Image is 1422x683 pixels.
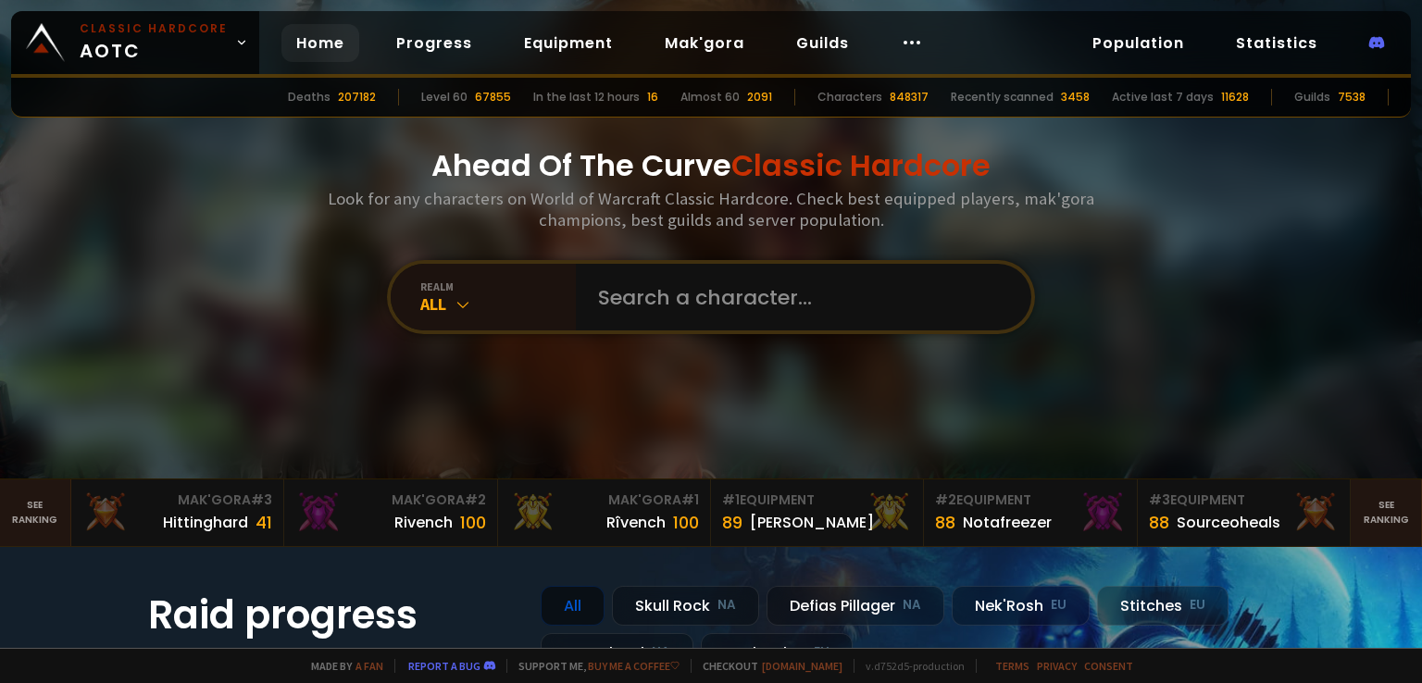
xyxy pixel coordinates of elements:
div: Rivench [394,511,453,534]
div: 3458 [1061,89,1090,106]
input: Search a character... [587,264,1009,330]
a: Consent [1084,659,1133,673]
div: Notafreezer [963,511,1052,534]
small: EU [1190,596,1205,615]
div: Mak'Gora [509,491,699,510]
div: 88 [1149,510,1169,535]
div: Mak'Gora [295,491,485,510]
div: 89 [722,510,742,535]
span: # 2 [935,491,956,509]
div: Equipment [935,491,1125,510]
div: 88 [935,510,955,535]
div: Level 60 [421,89,468,106]
div: 11628 [1221,89,1249,106]
a: Privacy [1037,659,1077,673]
div: Deaths [288,89,331,106]
div: 7538 [1338,89,1366,106]
h3: Look for any characters on World of Warcraft Classic Hardcore. Check best equipped players, mak'g... [320,188,1102,230]
div: Sourceoheals [1177,511,1280,534]
a: #1Equipment89[PERSON_NAME] [711,479,924,546]
div: Doomhowl [541,633,693,673]
span: # 1 [722,491,740,509]
small: Classic Hardcore [80,20,228,37]
h1: Raid progress [148,586,518,644]
a: Progress [381,24,487,62]
div: Nek'Rosh [952,586,1090,626]
a: #3Equipment88Sourceoheals [1138,479,1351,546]
div: In the last 12 hours [533,89,640,106]
span: Made by [300,659,383,673]
div: Characters [817,89,882,106]
div: 100 [673,510,699,535]
small: NA [717,596,736,615]
a: Report a bug [408,659,480,673]
a: Guilds [781,24,864,62]
span: # 2 [465,491,486,509]
div: Almost 60 [680,89,740,106]
div: 100 [460,510,486,535]
span: AOTC [80,20,228,65]
div: Soulseeker [701,633,853,673]
small: NA [903,596,921,615]
span: # 3 [251,491,272,509]
div: Active last 7 days [1112,89,1214,106]
div: [PERSON_NAME] [750,511,874,534]
div: Skull Rock [612,586,759,626]
a: Mak'Gora#2Rivench100 [284,479,497,546]
span: Support me, [506,659,680,673]
a: Classic HardcoreAOTC [11,11,259,74]
div: Rîvench [606,511,666,534]
span: Checkout [691,659,842,673]
a: Mak'Gora#3Hittinghard41 [71,479,284,546]
a: #2Equipment88Notafreezer [924,479,1137,546]
a: Population [1078,24,1199,62]
div: Guilds [1294,89,1330,106]
h1: Ahead Of The Curve [431,143,991,188]
div: All [541,586,605,626]
div: Equipment [722,491,912,510]
div: 67855 [475,89,511,106]
a: Statistics [1221,24,1332,62]
a: Mak'Gora#1Rîvench100 [498,479,711,546]
a: [DOMAIN_NAME] [762,659,842,673]
div: Mak'Gora [82,491,272,510]
a: a fan [355,659,383,673]
span: # 3 [1149,491,1170,509]
small: NA [652,643,670,662]
a: Mak'gora [650,24,759,62]
div: Recently scanned [951,89,1054,106]
small: EU [1051,596,1066,615]
div: Hittinghard [163,511,248,534]
span: # 1 [681,491,699,509]
div: Stitches [1097,586,1229,626]
a: Seeranking [1351,479,1422,546]
div: realm [420,279,576,293]
span: Classic Hardcore [731,144,991,186]
span: v. d752d5 - production [854,659,965,673]
div: Equipment [1149,491,1339,510]
a: Home [281,24,359,62]
small: EU [814,643,829,662]
div: 207182 [338,89,376,106]
a: Equipment [509,24,628,62]
div: 41 [256,510,272,535]
a: Buy me a coffee [588,659,680,673]
a: Terms [995,659,1029,673]
div: 848317 [890,89,929,106]
div: Defias Pillager [767,586,944,626]
div: 2091 [747,89,772,106]
div: All [420,293,576,315]
div: 16 [647,89,658,106]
